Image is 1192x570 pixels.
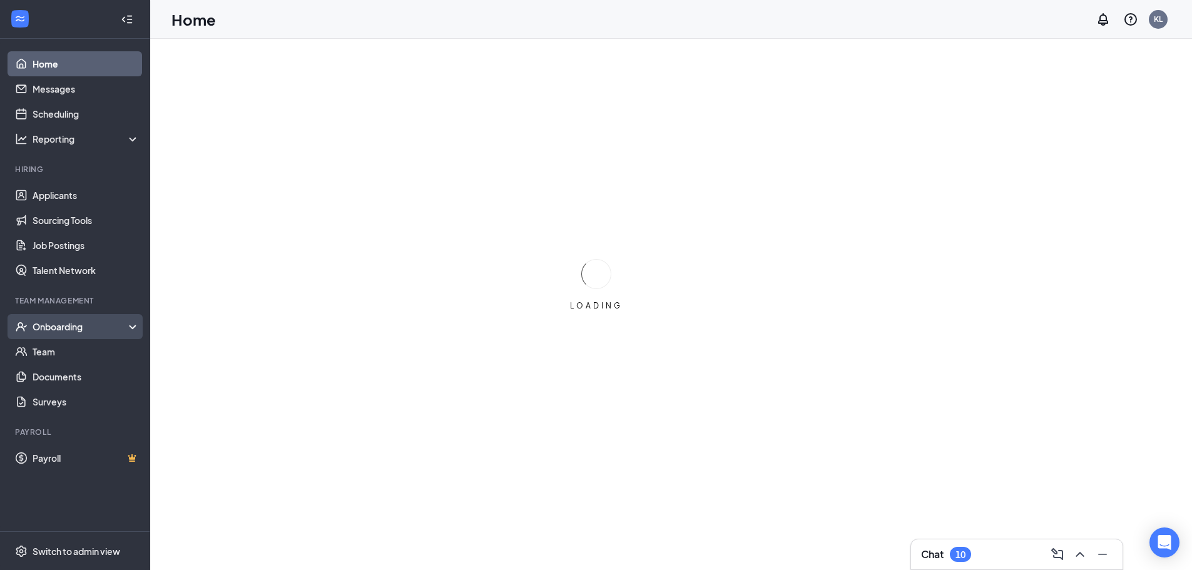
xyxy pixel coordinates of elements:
[1095,547,1110,562] svg: Minimize
[1154,14,1163,24] div: KL
[1096,12,1111,27] svg: Notifications
[33,51,140,76] a: Home
[565,300,628,311] div: LOADING
[1047,544,1067,564] button: ComposeMessage
[33,233,140,258] a: Job Postings
[33,258,140,283] a: Talent Network
[955,549,965,560] div: 10
[1093,544,1113,564] button: Minimize
[33,208,140,233] a: Sourcing Tools
[33,183,140,208] a: Applicants
[33,445,140,471] a: PayrollCrown
[15,320,28,333] svg: UserCheck
[1070,544,1090,564] button: ChevronUp
[921,547,944,561] h3: Chat
[33,76,140,101] a: Messages
[15,164,137,175] div: Hiring
[15,295,137,306] div: Team Management
[14,13,26,25] svg: WorkstreamLogo
[15,133,28,145] svg: Analysis
[1123,12,1138,27] svg: QuestionInfo
[33,545,120,557] div: Switch to admin view
[33,101,140,126] a: Scheduling
[33,339,140,364] a: Team
[15,545,28,557] svg: Settings
[15,427,137,437] div: Payroll
[33,133,140,145] div: Reporting
[33,389,140,414] a: Surveys
[33,364,140,389] a: Documents
[1050,547,1065,562] svg: ComposeMessage
[1149,527,1179,557] div: Open Intercom Messenger
[33,320,129,333] div: Onboarding
[1072,547,1088,562] svg: ChevronUp
[171,9,216,30] h1: Home
[121,13,133,26] svg: Collapse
